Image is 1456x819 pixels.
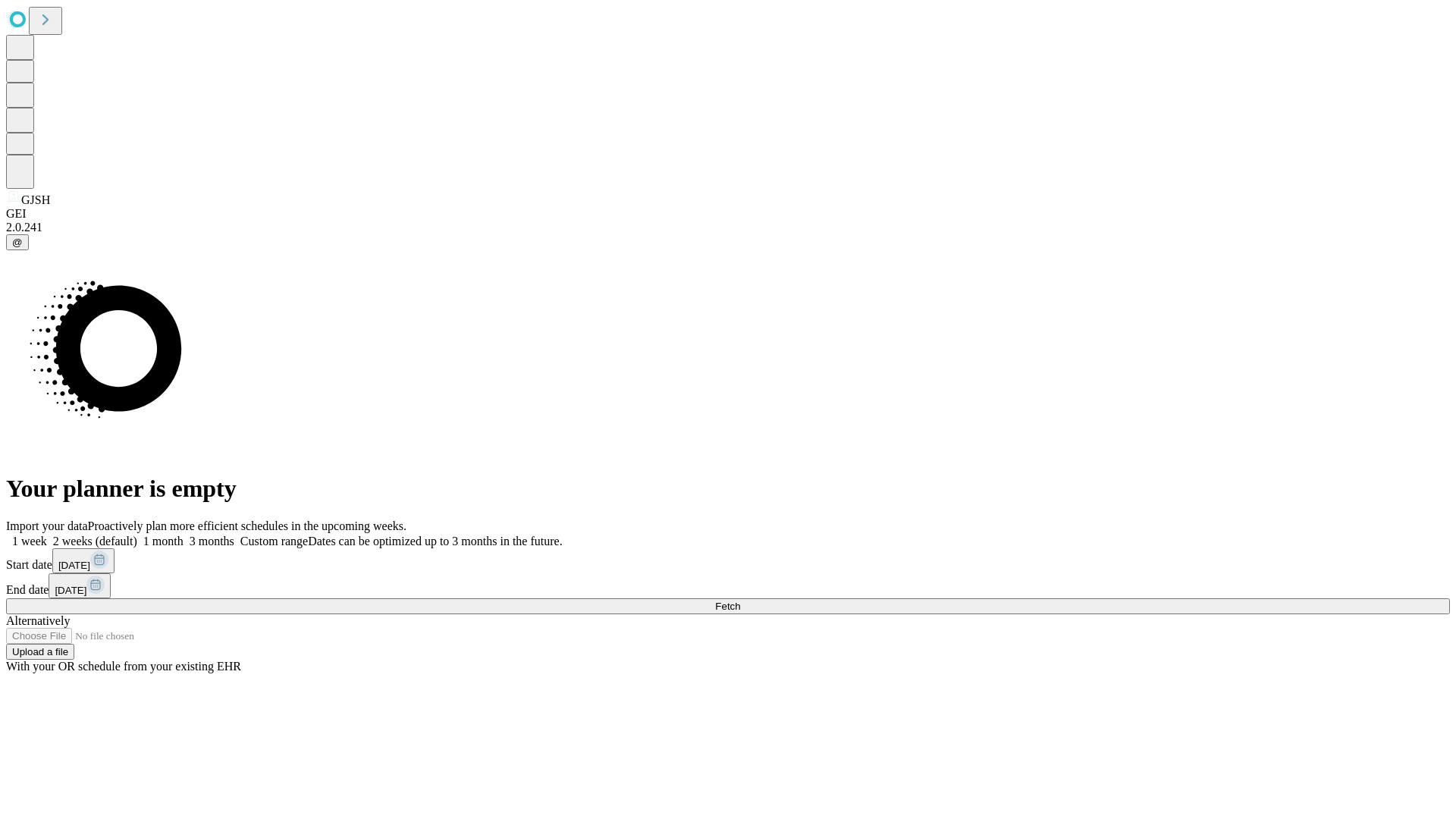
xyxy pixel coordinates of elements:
div: Start date [6,548,1450,573]
span: With your OR schedule from your existing EHR [6,660,241,673]
span: Custom range [240,535,308,548]
span: @ [12,237,23,248]
button: Upload a file [6,644,74,660]
div: GEI [6,207,1450,221]
div: End date [6,573,1450,598]
button: [DATE] [49,573,111,598]
span: 3 months [190,535,234,548]
h1: Your planner is empty [6,475,1450,503]
span: Import your data [6,519,88,532]
span: Dates can be optimized up to 3 months in the future. [308,535,562,548]
div: 2.0.241 [6,221,1450,234]
span: 1 week [12,535,47,548]
span: GJSH [21,193,50,206]
button: Fetch [6,598,1450,614]
span: Alternatively [6,614,70,627]
button: [DATE] [52,548,115,573]
span: [DATE] [55,585,86,596]
span: 2 weeks (default) [53,535,137,548]
span: 1 month [143,535,184,548]
span: Fetch [715,601,740,612]
span: [DATE] [58,560,90,571]
button: @ [6,234,29,250]
span: Proactively plan more efficient schedules in the upcoming weeks. [88,519,406,532]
